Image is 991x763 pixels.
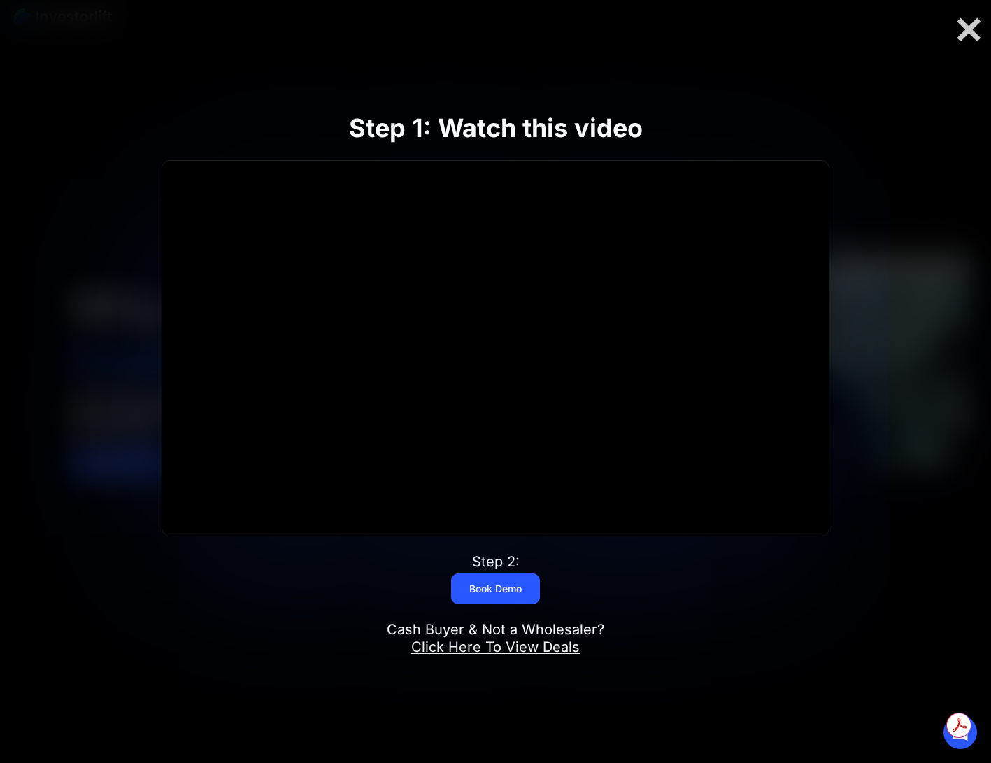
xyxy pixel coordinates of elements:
[411,639,580,655] a: Click Here To View Deals
[387,621,604,656] div: Cash Buyer & Not a Wholesaler?
[943,715,977,749] div: Open Intercom Messenger
[451,573,540,604] a: Book Demo
[472,553,520,571] div: Step 2:
[349,113,643,143] strong: Step 1: Watch this video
